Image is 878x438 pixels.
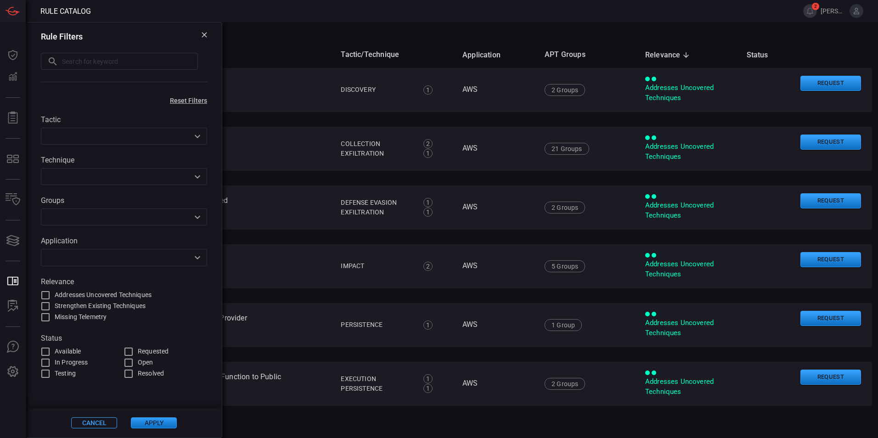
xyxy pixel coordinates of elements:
[341,198,413,208] div: Defense Evasion
[821,7,846,15] span: [PERSON_NAME].[PERSON_NAME]
[2,361,24,383] button: Preferences
[545,319,582,331] div: 1 Group
[2,189,24,211] button: Inventory
[545,84,585,96] div: 2 Groups
[341,261,413,271] div: Impact
[645,50,692,61] span: Relevance
[423,139,433,148] div: 2
[55,358,88,367] span: In Progress
[62,53,198,70] input: Search for keyword
[71,417,117,428] button: Cancel
[645,377,732,397] div: Addresses Uncovered Techniques
[645,83,732,103] div: Addresses Uncovered Techniques
[800,135,861,150] button: Request
[455,127,537,171] td: AWS
[55,347,81,356] span: Available
[40,7,91,16] span: Rule Catalog
[423,384,433,393] div: 1
[41,236,207,245] label: Application
[2,336,24,358] button: Ask Us A Question
[423,374,433,383] div: 1
[545,202,585,213] div: 2 Groups
[800,370,861,385] button: Request
[803,4,817,18] button: 2
[41,156,207,164] label: Technique
[455,244,537,288] td: AWS
[2,66,24,88] button: Detections
[423,149,433,158] div: 1
[455,362,537,406] td: AWS
[191,211,204,224] button: Open
[423,320,433,330] div: 1
[41,196,207,205] label: Groups
[41,277,207,286] label: Relevance
[191,170,204,183] button: Open
[341,374,413,384] div: Execution
[341,384,413,393] div: Persistence
[455,303,537,347] td: AWS
[2,148,24,170] button: MITRE - Detection Posture
[341,149,413,158] div: Exfiltration
[800,311,861,326] button: Request
[455,68,537,112] td: AWS
[537,42,638,68] th: APT Groups
[455,185,537,230] td: AWS
[138,358,153,367] span: Open
[747,50,780,61] span: Status
[131,417,177,428] button: Apply
[341,85,413,95] div: Discovery
[41,32,83,41] h3: Rule Filters
[55,301,146,311] span: Strengthen Existing Techniques
[645,318,732,338] div: Addresses Uncovered Techniques
[462,50,512,61] span: Application
[341,139,413,149] div: Collection
[423,208,433,217] div: 1
[545,260,585,272] div: 5 Groups
[800,252,861,267] button: Request
[2,230,24,252] button: Cards
[138,369,164,378] span: Resolved
[41,115,207,124] label: Tactic
[41,334,207,343] label: Status
[138,347,169,356] span: Requested
[645,201,732,220] div: Addresses Uncovered Techniques
[645,142,732,162] div: Addresses Uncovered Techniques
[545,143,589,155] div: 21 Groups
[800,193,861,208] button: Request
[191,130,204,143] button: Open
[55,369,76,378] span: Testing
[812,3,819,10] span: 2
[191,251,204,264] button: Open
[55,312,107,322] span: Missing Telemetry
[333,42,455,68] th: Tactic/Technique
[341,320,413,330] div: Persistence
[423,85,433,95] div: 1
[645,259,732,279] div: Addresses Uncovered Techniques
[423,198,433,207] div: 1
[55,290,152,300] span: Addresses Uncovered Techniques
[341,208,413,217] div: Exfiltration
[423,262,433,271] div: 2
[2,295,24,317] button: ALERT ANALYSIS
[155,97,222,104] button: Reset Filters
[2,44,24,66] button: Dashboard
[545,378,585,390] div: 2 Groups
[2,107,24,129] button: Reports
[2,270,24,292] button: Rule Catalog
[800,76,861,91] button: Request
